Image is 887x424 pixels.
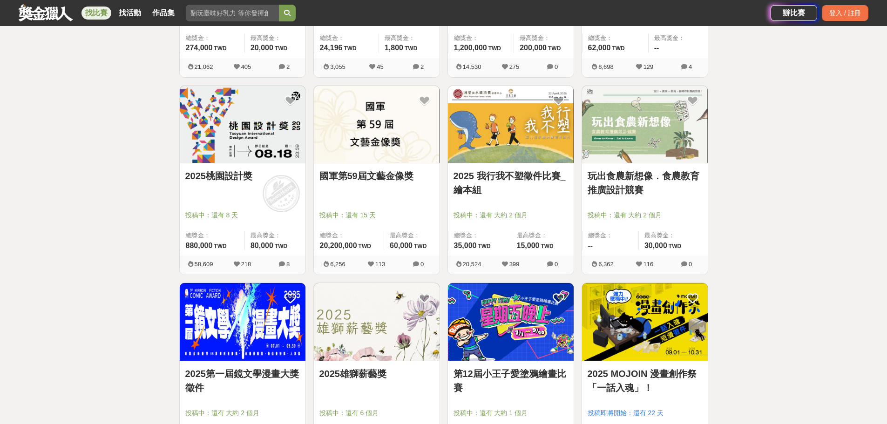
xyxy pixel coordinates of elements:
[375,261,386,268] span: 113
[644,242,667,249] span: 30,000
[448,86,574,164] a: Cover Image
[478,243,490,249] span: TWD
[448,86,574,163] img: Cover Image
[115,7,145,20] a: 找活動
[195,261,213,268] span: 58,609
[454,169,568,197] a: 2025 我行我不塑徵件比賽_繪本組
[241,63,251,70] span: 405
[555,63,558,70] span: 0
[390,242,413,249] span: 60,000
[251,44,273,52] span: 20,000
[359,243,371,249] span: TWD
[463,63,481,70] span: 14,530
[588,44,611,52] span: 62,000
[186,242,213,249] span: 880,000
[185,408,300,418] span: 投稿中：還有 大約 2 個月
[517,231,568,240] span: 最高獎金：
[454,408,568,418] span: 投稿中：還有 大約 1 個月
[654,44,659,52] span: --
[330,63,345,70] span: 3,055
[454,231,505,240] span: 總獎金：
[390,231,433,240] span: 最高獎金：
[186,44,213,52] span: 274,000
[186,34,239,43] span: 總獎金：
[582,283,708,361] img: Cover Image
[588,408,702,418] span: 投稿即將開始：還有 22 天
[185,169,300,183] a: 2025桃園設計獎
[669,243,681,249] span: TWD
[643,63,654,70] span: 129
[548,45,561,52] span: TWD
[588,169,702,197] a: 玩出食農新想像．食農教育推廣設計競賽
[520,34,568,43] span: 最高獎金：
[180,86,305,163] img: Cover Image
[509,261,520,268] span: 399
[598,261,614,268] span: 6,362
[488,45,501,52] span: TWD
[314,86,440,163] img: Cover Image
[582,86,708,164] a: Cover Image
[520,44,547,52] span: 200,000
[454,34,508,43] span: 總獎金：
[320,34,373,43] span: 總獎金：
[454,210,568,220] span: 投稿中：還有 大約 2 個月
[319,210,434,220] span: 投稿中：還有 15 天
[180,283,305,361] img: Cover Image
[414,243,427,249] span: TWD
[344,45,356,52] span: TWD
[319,367,434,381] a: 2025雄獅薪藝獎
[454,44,487,52] span: 1,200,000
[588,210,702,220] span: 投稿中：還有 大約 2 個月
[582,86,708,163] img: Cover Image
[180,86,305,164] a: Cover Image
[612,45,624,52] span: TWD
[275,45,287,52] span: TWD
[509,63,520,70] span: 275
[319,408,434,418] span: 投稿中：還有 6 個月
[186,5,279,21] input: 翻玩臺味好乳力 等你發揮創意！
[320,231,379,240] span: 總獎金：
[771,5,817,21] a: 辦比賽
[185,367,300,395] a: 2025第一屆鏡文學漫畫大獎徵件
[320,242,357,249] span: 20,200,000
[314,86,440,164] a: Cover Image
[588,231,633,240] span: 總獎金：
[81,7,111,20] a: 找比賽
[689,63,692,70] span: 4
[251,242,273,249] span: 80,000
[588,242,593,249] span: --
[377,63,383,70] span: 45
[186,231,239,240] span: 總獎金：
[214,45,226,52] span: TWD
[644,231,702,240] span: 最高獎金：
[319,169,434,183] a: 國軍第59屆文藝金像獎
[822,5,868,21] div: 登入 / 註冊
[149,7,178,20] a: 作品集
[330,261,345,268] span: 6,256
[251,34,300,43] span: 最高獎金：
[454,242,477,249] span: 35,000
[689,261,692,268] span: 0
[185,210,300,220] span: 投稿中：還有 8 天
[275,243,287,249] span: TWD
[241,261,251,268] span: 218
[251,231,300,240] span: 最高獎金：
[420,261,424,268] span: 0
[463,261,481,268] span: 20,524
[385,34,434,43] span: 最高獎金：
[214,243,226,249] span: TWD
[286,261,290,268] span: 8
[448,283,574,361] img: Cover Image
[286,63,290,70] span: 2
[454,367,568,395] a: 第12屆小王子愛塗鴉繪畫比賽
[405,45,417,52] span: TWD
[541,243,553,249] span: TWD
[420,63,424,70] span: 2
[385,44,403,52] span: 1,800
[314,283,440,361] img: Cover Image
